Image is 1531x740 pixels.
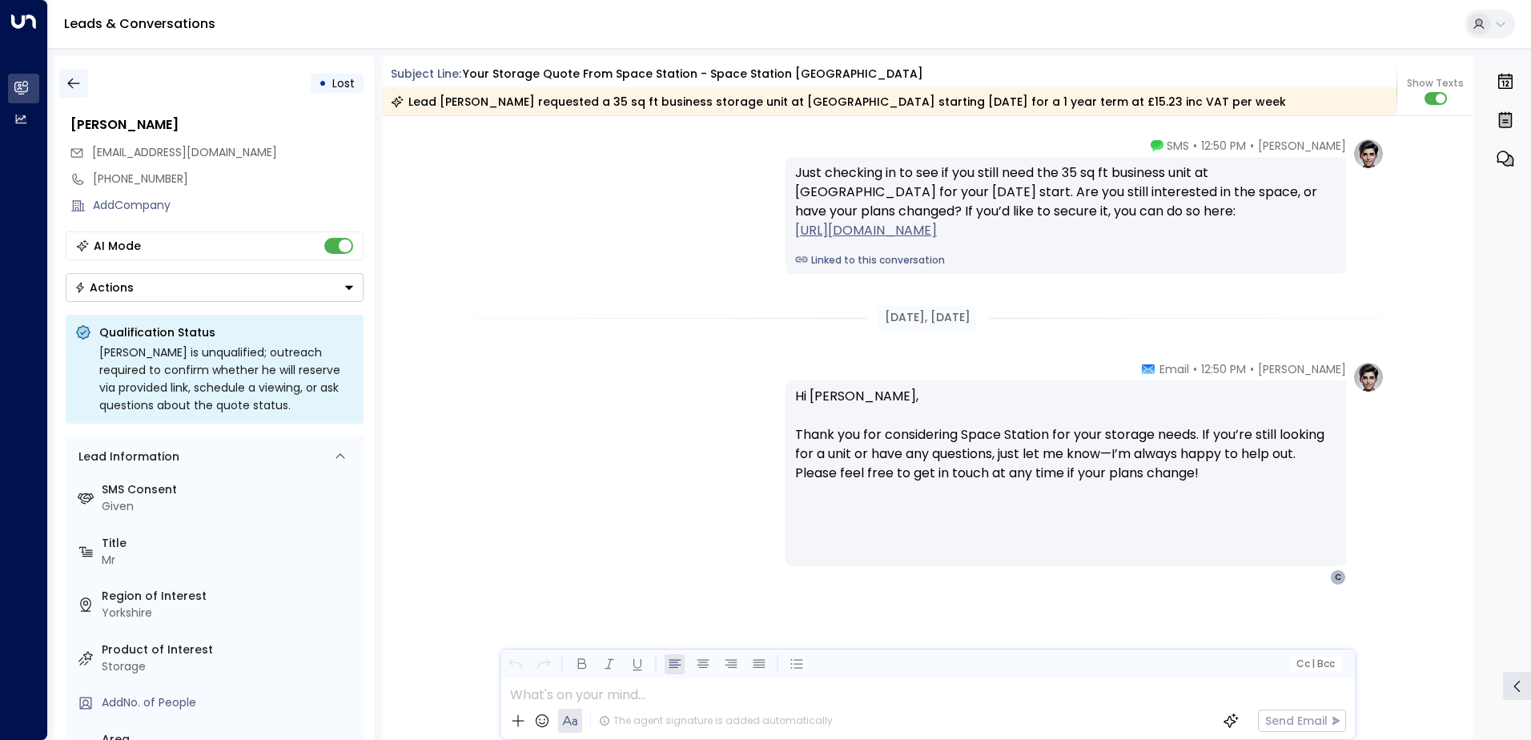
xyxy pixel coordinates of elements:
div: Just checking in to see if you still need the 35 sq ft business unit at [GEOGRAPHIC_DATA] for you... [795,163,1336,240]
p: Hi [PERSON_NAME], Thank you for considering Space Station for your storage needs. If you’re still... [795,387,1336,502]
span: Cc Bcc [1296,658,1334,670]
div: [DATE], [DATE] [878,306,977,329]
label: Title [102,535,357,552]
div: [PERSON_NAME] is unqualified; outreach required to confirm whether he will reserve via provided l... [99,344,354,414]
div: Storage [102,658,357,675]
div: Given [102,498,357,515]
div: C [1330,569,1346,585]
span: 12:50 PM [1201,138,1246,154]
span: • [1250,361,1254,377]
p: Qualification Status [99,324,354,340]
div: [PHONE_NUMBER] [93,171,364,187]
div: Your storage quote from Space Station - Space Station [GEOGRAPHIC_DATA] [463,66,923,82]
a: [URL][DOMAIN_NAME] [795,221,937,240]
a: Linked to this conversation [795,253,1336,267]
label: SMS Consent [102,481,357,498]
div: Yorkshire [102,605,357,621]
span: SMS [1167,138,1189,154]
div: The agent signature is added automatically [599,714,833,728]
span: Lost [332,75,355,91]
div: Lead [PERSON_NAME] requested a 35 sq ft business storage unit at [GEOGRAPHIC_DATA] starting [DATE... [391,94,1286,110]
div: Button group with a nested menu [66,273,364,302]
div: Actions [74,280,134,295]
button: Actions [66,273,364,302]
span: • [1193,138,1197,154]
span: [PERSON_NAME] [1258,361,1346,377]
label: Region of Interest [102,588,357,605]
span: craftyjacksthorne@gmail.com [92,144,277,161]
span: Subject Line: [391,66,461,82]
span: • [1193,361,1197,377]
button: Cc|Bcc [1289,657,1340,672]
img: profile-logo.png [1352,138,1384,170]
span: Show Texts [1407,76,1464,90]
img: profile-logo.png [1352,361,1384,393]
div: • [319,69,327,98]
span: [EMAIL_ADDRESS][DOMAIN_NAME] [92,144,277,160]
span: [PERSON_NAME] [1258,138,1346,154]
div: AI Mode [94,238,141,254]
span: 12:50 PM [1201,361,1246,377]
div: AddNo. of People [102,694,357,711]
div: AddCompany [93,197,364,214]
button: Redo [533,654,553,674]
span: • [1250,138,1254,154]
a: Leads & Conversations [64,14,215,33]
span: | [1312,658,1315,670]
button: Undo [505,654,525,674]
span: Email [1159,361,1189,377]
label: Product of Interest [102,641,357,658]
div: Lead Information [73,448,179,465]
div: [PERSON_NAME] [70,115,364,135]
div: Mr [102,552,357,569]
